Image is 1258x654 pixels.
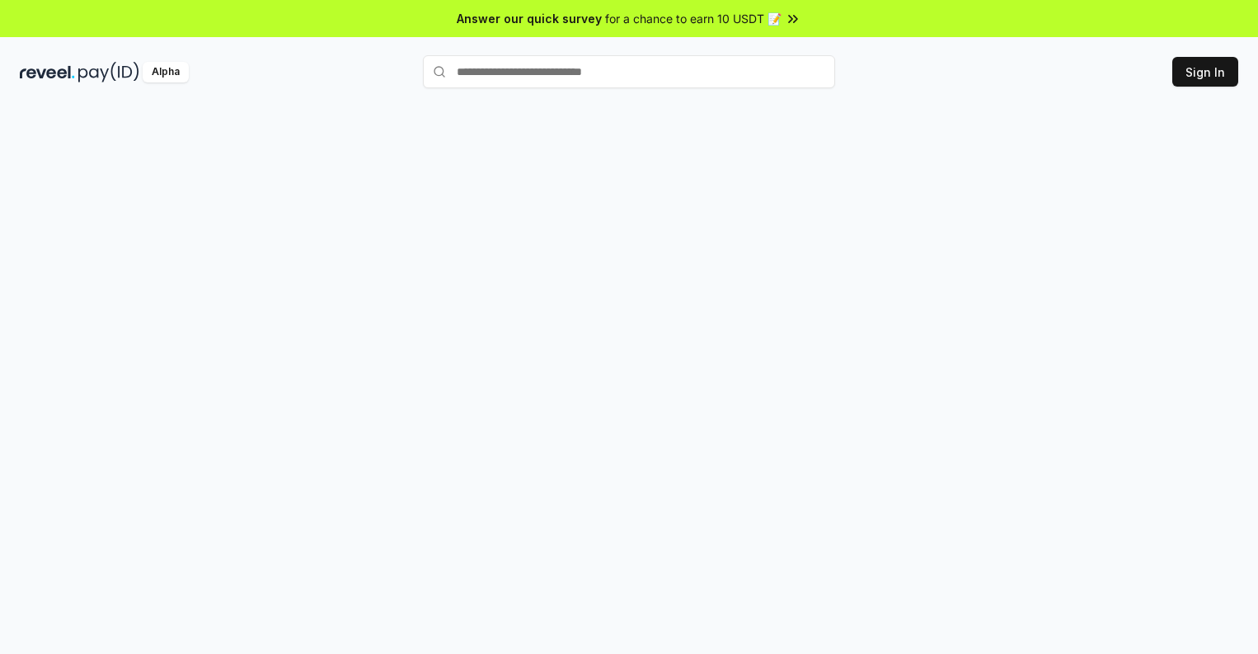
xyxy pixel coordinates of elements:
[143,62,189,82] div: Alpha
[20,62,75,82] img: reveel_dark
[457,10,602,27] span: Answer our quick survey
[605,10,782,27] span: for a chance to earn 10 USDT 📝
[78,62,139,82] img: pay_id
[1172,57,1238,87] button: Sign In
